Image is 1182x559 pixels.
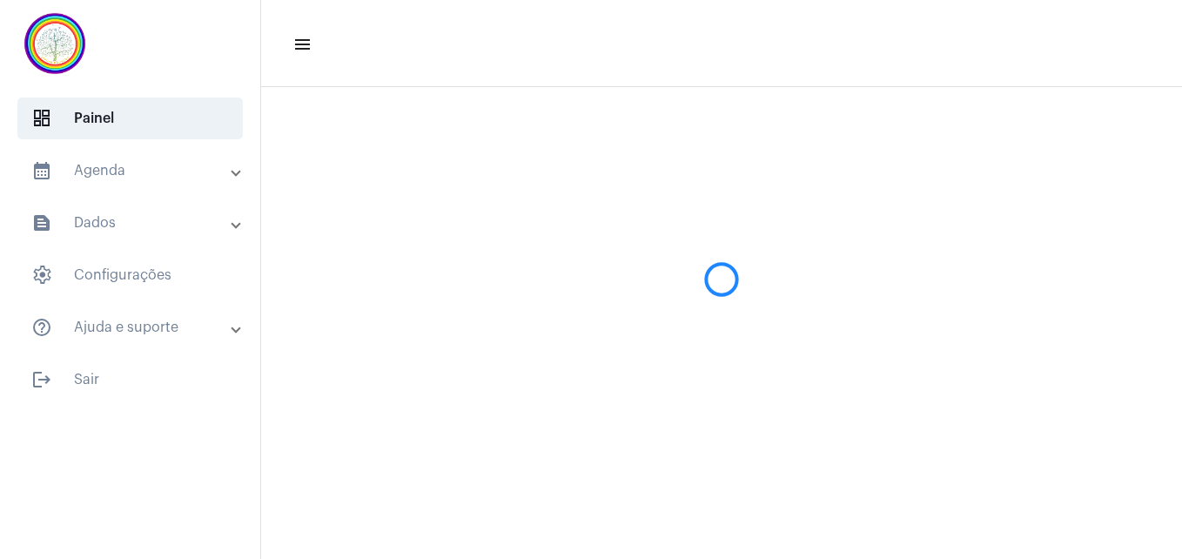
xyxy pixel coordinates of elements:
[31,317,52,338] mat-icon: sidenav icon
[31,212,232,233] mat-panel-title: Dados
[14,9,96,78] img: c337f8d0-2252-6d55-8527-ab50248c0d14.png
[10,150,260,192] mat-expansion-panel-header: sidenav iconAgenda
[292,34,310,55] mat-icon: sidenav icon
[10,306,260,348] mat-expansion-panel-header: sidenav iconAjuda e suporte
[17,359,243,401] span: Sair
[31,369,52,390] mat-icon: sidenav icon
[31,160,52,181] mat-icon: sidenav icon
[31,160,232,181] mat-panel-title: Agenda
[31,108,52,129] span: sidenav icon
[31,212,52,233] mat-icon: sidenav icon
[17,98,243,139] span: Painel
[31,317,232,338] mat-panel-title: Ajuda e suporte
[31,265,52,286] span: sidenav icon
[17,254,243,296] span: Configurações
[10,202,260,244] mat-expansion-panel-header: sidenav iconDados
